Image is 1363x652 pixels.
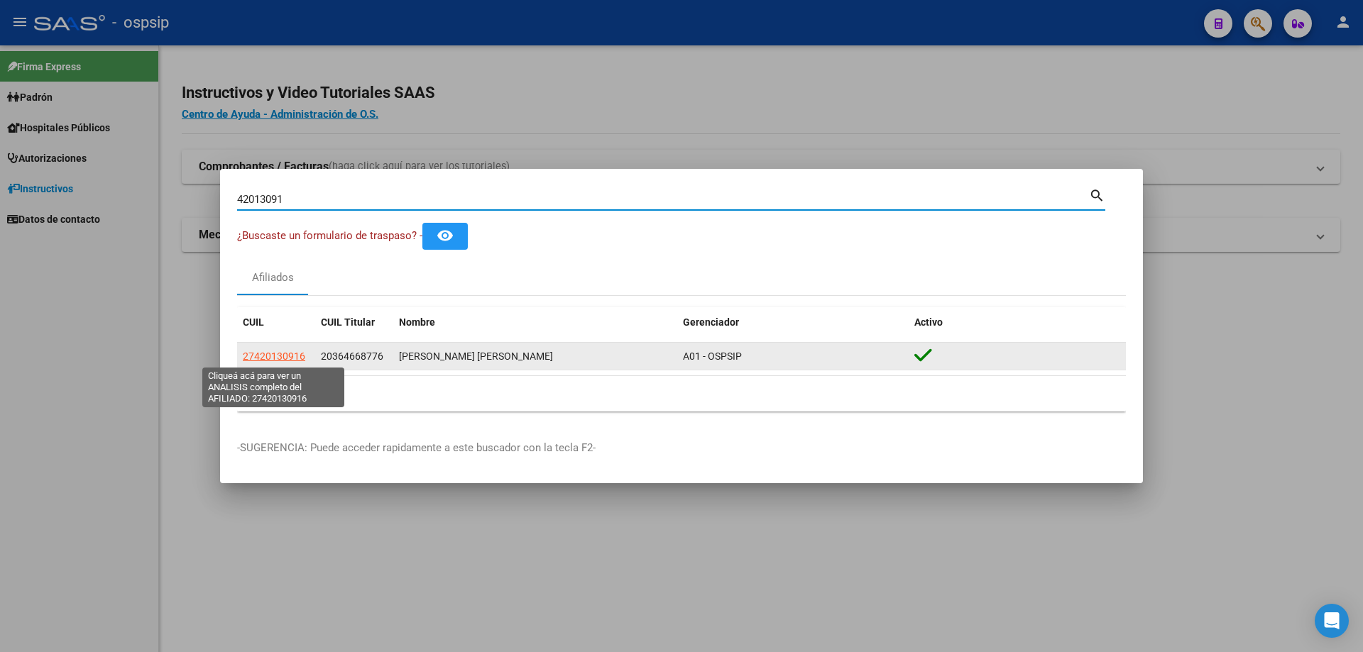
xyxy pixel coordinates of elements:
mat-icon: remove_red_eye [437,227,454,244]
div: [PERSON_NAME] [PERSON_NAME] [399,348,672,365]
datatable-header-cell: Gerenciador [677,307,909,338]
span: CUIL Titular [321,316,375,328]
datatable-header-cell: CUIL [237,307,315,338]
span: 27420130916 [243,350,305,362]
div: Open Intercom Messenger [1315,604,1349,638]
span: ¿Buscaste un formulario de traspaso? - [237,229,422,242]
datatable-header-cell: CUIL Titular [315,307,393,338]
span: Nombre [399,316,435,328]
div: 1 total [237,376,1126,411]
span: A01 - OSPSIP [683,350,742,362]
div: Afiliados [252,270,294,286]
span: Gerenciador [683,316,739,328]
span: 20364668776 [321,350,383,362]
mat-icon: search [1089,186,1105,203]
datatable-header-cell: Nombre [393,307,677,338]
span: CUIL [243,316,264,328]
p: -SUGERENCIA: Puede acceder rapidamente a este buscador con la tecla F2- [237,440,1126,456]
span: Activo [914,316,943,328]
datatable-header-cell: Activo [909,307,1126,338]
